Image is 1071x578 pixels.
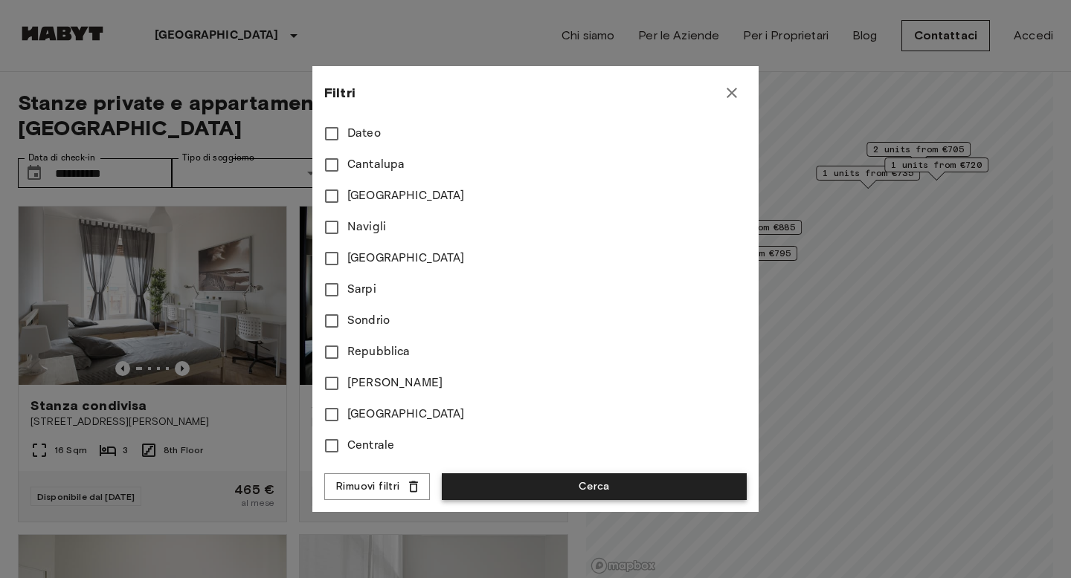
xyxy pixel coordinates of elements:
[347,218,386,236] span: Navigli
[347,374,443,392] span: [PERSON_NAME]
[324,473,430,501] button: Rimuovi filtri
[347,312,390,330] span: Sondrio
[347,281,376,299] span: Sarpi
[347,156,405,174] span: Cantalupa
[347,437,394,455] span: Centrale
[442,473,747,501] button: Cerca
[347,125,381,143] span: Dateo
[347,187,465,205] span: [GEOGRAPHIC_DATA]
[347,343,411,361] span: Repubblica
[347,250,465,267] span: [GEOGRAPHIC_DATA]
[347,406,465,423] span: [GEOGRAPHIC_DATA]
[324,84,356,102] span: Filtri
